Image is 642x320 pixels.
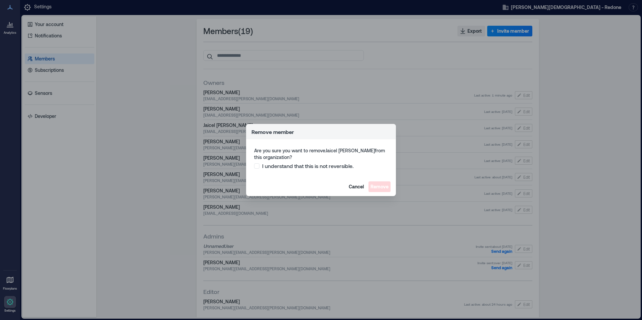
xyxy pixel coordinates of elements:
button: Cancel [347,181,366,192]
button: Remove [368,181,391,192]
header: Remove member [246,124,396,139]
span: Remove [370,183,389,190]
span: Are you sure you want to remove Jaicel [PERSON_NAME] from this organization? [254,147,388,161]
span: I understand that this is not reversible. [262,163,354,169]
span: Cancel [349,183,364,190]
